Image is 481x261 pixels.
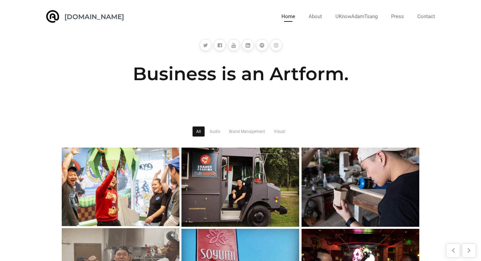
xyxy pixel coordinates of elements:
[309,11,322,22] a: About
[391,11,404,22] a: Press
[64,13,124,20] a: [DOMAIN_NAME]
[417,11,435,22] a: Contact
[335,11,378,22] a: UKnowAdamTsang
[281,11,295,22] a: Home
[270,126,289,137] a: Visual
[46,10,59,23] img: image
[225,126,269,137] a: Brand Management
[63,60,418,88] h2: Business is an Artform.
[206,126,224,137] a: Audio
[193,126,205,137] a: All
